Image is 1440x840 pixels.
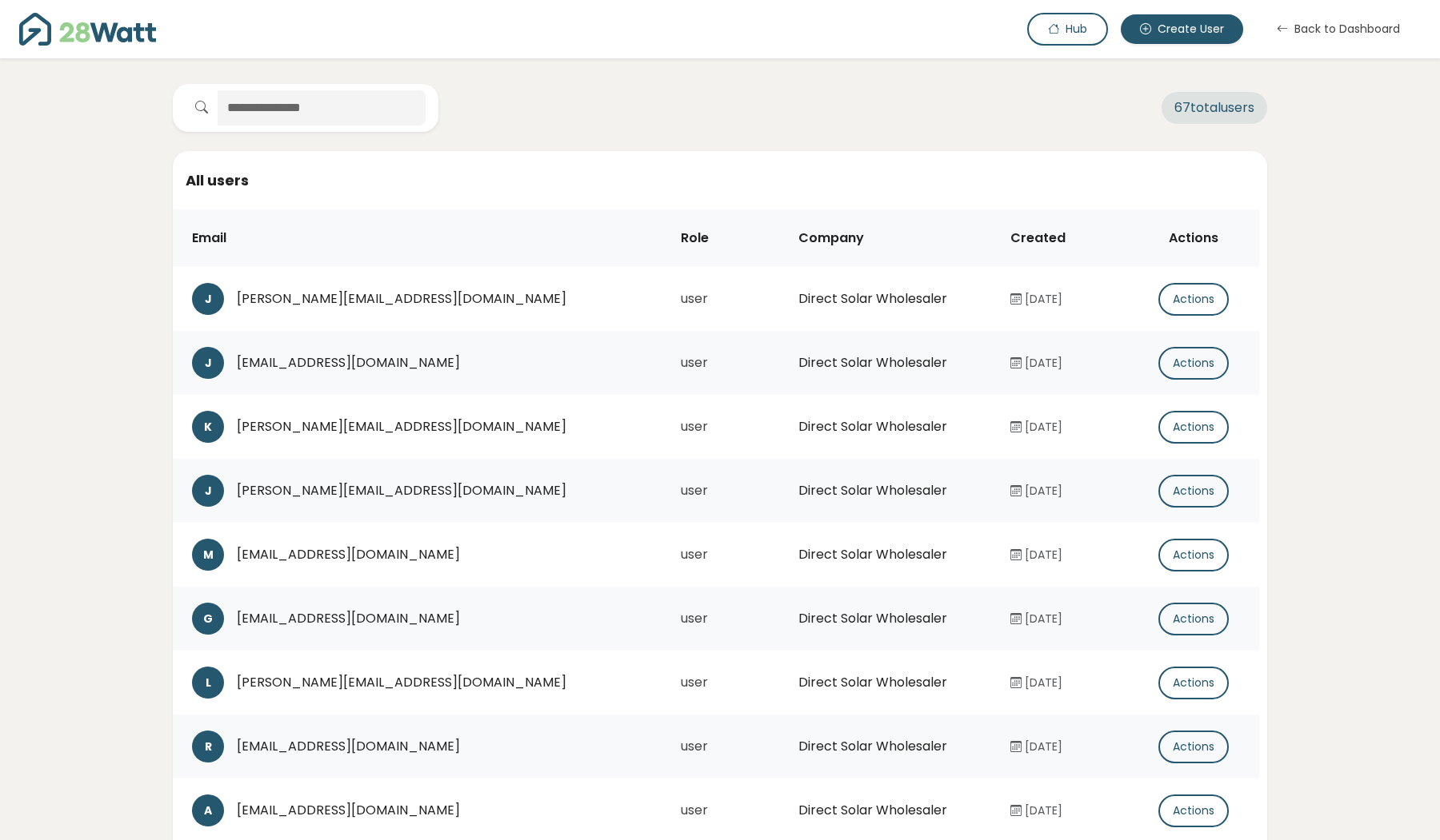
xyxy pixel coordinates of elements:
[1158,667,1229,699] button: Actions
[1134,209,1259,267] th: Actions
[798,481,986,500] div: Direct Solar Wholesaler
[192,667,224,699] div: L
[237,609,655,628] div: [EMAIL_ADDRESS][DOMAIN_NAME]
[798,289,986,309] div: Direct Solar Wholesaler
[186,170,1254,190] h5: All users
[192,475,224,507] div: J
[19,13,156,46] img: 28Watt
[681,673,708,691] span: user
[1010,675,1122,691] div: [DATE]
[681,801,708,819] span: user
[192,539,224,571] div: M
[681,289,708,308] span: user
[681,545,708,563] span: user
[192,411,224,443] div: K
[681,417,708,436] span: user
[192,731,224,762] div: R
[798,609,986,628] div: Direct Solar Wholesaler
[798,737,986,756] div: Direct Solar Wholesaler
[798,801,986,820] div: Direct Solar Wholesaler
[1162,92,1267,124] span: 67 total users
[1158,283,1229,316] button: Actions
[192,603,224,635] div: G
[1158,347,1229,380] button: Actions
[237,673,655,692] div: [PERSON_NAME][EMAIL_ADDRESS][DOMAIN_NAME]
[1158,794,1229,827] button: Actions
[681,737,708,755] span: user
[1158,475,1229,508] button: Actions
[1010,355,1122,372] div: [DATE]
[237,737,655,756] div: [EMAIL_ADDRESS][DOMAIN_NAME]
[192,347,224,379] div: J
[1010,483,1122,500] div: [DATE]
[798,545,986,564] div: Direct Solar Wholesaler
[1158,411,1229,444] button: Actions
[1010,291,1122,308] div: [DATE]
[192,283,224,315] div: J
[1027,13,1108,46] button: Hub
[1010,738,1122,755] div: [DATE]
[192,794,224,826] div: A
[668,209,785,267] th: Role
[1158,731,1229,763] button: Actions
[1121,14,1243,44] button: Create User
[1010,419,1122,436] div: [DATE]
[237,545,655,564] div: [EMAIL_ADDRESS][DOMAIN_NAME]
[237,417,655,436] div: [PERSON_NAME][EMAIL_ADDRESS][DOMAIN_NAME]
[173,209,668,267] th: Email
[681,609,708,627] span: user
[1158,603,1229,635] button: Actions
[1010,802,1122,819] div: [DATE]
[1010,547,1122,563] div: [DATE]
[681,353,708,372] span: user
[237,481,655,500] div: [PERSON_NAME][EMAIL_ADDRESS][DOMAIN_NAME]
[237,289,655,309] div: [PERSON_NAME][EMAIL_ADDRESS][DOMAIN_NAME]
[998,209,1134,267] th: Created
[798,417,986,436] div: Direct Solar Wholesaler
[1256,13,1421,46] button: Back to Dashboard
[786,209,998,267] th: Company
[681,481,708,500] span: user
[237,801,655,820] div: [EMAIL_ADDRESS][DOMAIN_NAME]
[798,673,986,692] div: Direct Solar Wholesaler
[1010,611,1122,627] div: [DATE]
[237,353,655,372] div: [EMAIL_ADDRESS][DOMAIN_NAME]
[1158,539,1229,571] button: Actions
[798,353,986,372] div: Direct Solar Wholesaler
